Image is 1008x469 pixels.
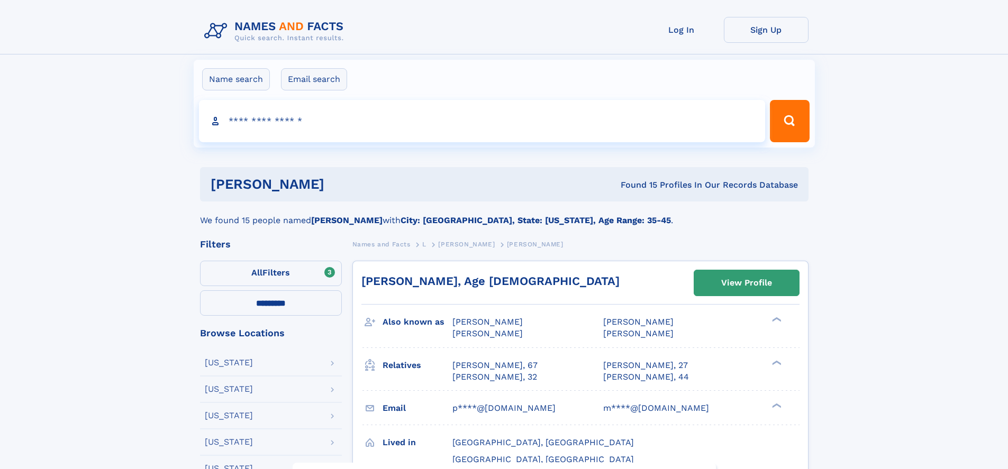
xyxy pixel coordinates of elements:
[205,385,253,393] div: [US_STATE]
[473,179,798,191] div: Found 15 Profiles In Our Records Database
[200,201,809,227] div: We found 15 people named with .
[422,237,426,251] a: L
[769,316,782,323] div: ❯
[205,358,253,367] div: [US_STATE]
[438,237,495,251] a: [PERSON_NAME]
[383,434,452,452] h3: Lived in
[199,100,766,142] input: search input
[200,17,352,45] img: Logo Names and Facts
[603,317,674,327] span: [PERSON_NAME]
[452,437,634,447] span: [GEOGRAPHIC_DATA], [GEOGRAPHIC_DATA]
[452,454,634,464] span: [GEOGRAPHIC_DATA], [GEOGRAPHIC_DATA]
[200,240,342,249] div: Filters
[200,328,342,338] div: Browse Locations
[769,359,782,366] div: ❯
[452,328,523,338] span: [PERSON_NAME]
[603,328,674,338] span: [PERSON_NAME]
[507,241,564,248] span: [PERSON_NAME]
[452,371,537,383] a: [PERSON_NAME], 32
[202,68,270,90] label: Name search
[770,100,809,142] button: Search Button
[281,68,347,90] label: Email search
[383,313,452,331] h3: Also known as
[211,178,473,191] h1: [PERSON_NAME]
[422,241,426,248] span: L
[721,271,772,295] div: View Profile
[603,360,688,371] a: [PERSON_NAME], 27
[452,360,538,371] a: [PERSON_NAME], 67
[769,402,782,409] div: ❯
[200,261,342,286] label: Filters
[694,270,799,296] a: View Profile
[724,17,809,43] a: Sign Up
[401,215,671,225] b: City: [GEOGRAPHIC_DATA], State: [US_STATE], Age Range: 35-45
[361,274,620,288] a: [PERSON_NAME], Age [DEMOGRAPHIC_DATA]
[383,356,452,374] h3: Relatives
[603,371,689,383] a: [PERSON_NAME], 44
[251,268,262,278] span: All
[205,411,253,420] div: [US_STATE]
[205,438,253,446] div: [US_STATE]
[452,317,523,327] span: [PERSON_NAME]
[352,237,411,251] a: Names and Facts
[438,241,495,248] span: [PERSON_NAME]
[639,17,724,43] a: Log In
[311,215,383,225] b: [PERSON_NAME]
[383,399,452,417] h3: Email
